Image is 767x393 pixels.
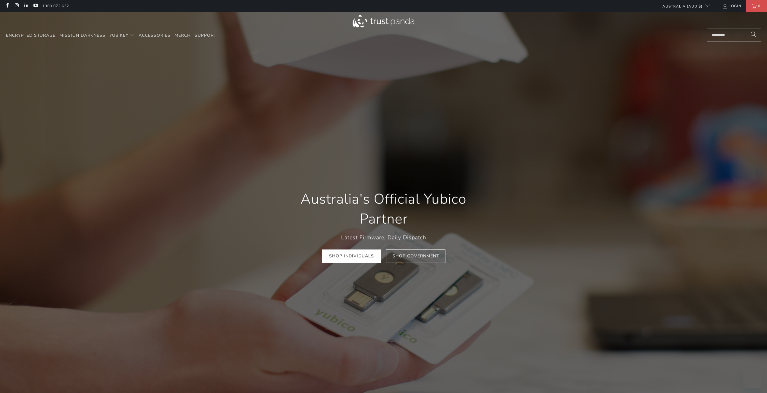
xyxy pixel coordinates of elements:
span: Encrypted Storage [6,33,55,38]
a: Shop Individuals [322,250,381,263]
span: YubiKey [109,33,128,38]
p: Latest Firmware, Daily Dispatch [284,233,483,242]
a: Trust Panda Australia on LinkedIn [24,4,29,8]
a: Mission Darkness [59,29,105,43]
img: Trust Panda Australia [353,15,414,27]
a: Support [195,29,216,43]
span: Accessories [139,33,171,38]
iframe: Button to launch messaging window [743,369,762,388]
input: Search... [707,29,761,42]
h1: Australia's Official Yubico Partner [284,189,483,229]
a: Accessories [139,29,171,43]
a: Trust Panda Australia on YouTube [33,4,38,8]
a: Shop Government [386,250,445,263]
a: Trust Panda Australia on Instagram [14,4,19,8]
summary: YubiKey [109,29,135,43]
span: Mission Darkness [59,33,105,38]
a: 1300 072 632 [42,3,69,9]
a: Merch [174,29,191,43]
nav: Translation missing: en.navigation.header.main_nav [6,29,216,43]
button: Search [746,29,761,42]
span: Merch [174,33,191,38]
a: Login [722,3,741,9]
a: Encrypted Storage [6,29,55,43]
span: Support [195,33,216,38]
a: Trust Panda Australia on Facebook [5,4,10,8]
